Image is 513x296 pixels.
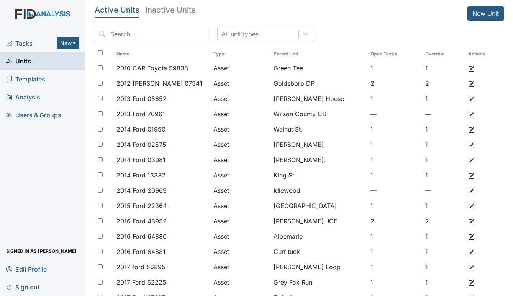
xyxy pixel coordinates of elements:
span: 2015 Ford 22364 [116,201,167,210]
span: 2014 Ford 01950 [116,125,166,134]
td: 1 [422,122,465,137]
td: Albemarle [270,229,367,244]
span: Analysis [6,91,40,103]
td: 1 [367,244,422,259]
td: Currituck [270,244,367,259]
td: [PERSON_NAME] House [270,91,367,106]
span: 2010 CAR Toyota 59838 [116,63,188,73]
td: Asset [210,183,270,198]
td: 1 [422,198,465,213]
td: 2 [422,213,465,229]
td: 2 [367,213,422,229]
span: 2013 Ford 70961 [116,109,165,119]
td: Asset [210,152,270,168]
td: [PERSON_NAME] [270,137,367,152]
span: 2014 Ford 03081 [116,155,166,164]
td: 1 [422,60,465,76]
td: Asset [210,76,270,91]
span: 2014 Ford 02575 [116,140,166,149]
span: 2016 Ford 64880 [116,232,167,241]
td: Asset [210,229,270,244]
h5: Inactive Units [146,6,196,14]
div: All unit types [221,29,259,39]
th: Toggle SortBy [270,47,367,60]
td: 1 [367,275,422,290]
td: 1 [422,275,465,290]
td: [PERSON_NAME] Loop [270,259,367,275]
td: — [367,183,422,198]
span: Templates [6,73,45,85]
td: 1 [367,229,422,244]
td: 1 [422,244,465,259]
td: Asset [210,198,270,213]
span: 2014 Ford 13332 [116,171,166,180]
td: [PERSON_NAME]. ICF [270,213,367,229]
th: Toggle SortBy [113,47,210,60]
td: Grey Fox Run [270,275,367,290]
td: 1 [367,91,422,106]
td: 1 [367,137,422,152]
td: 1 [422,259,465,275]
span: 2014 Ford 20969 [116,186,167,195]
span: 2017 ford 56895 [116,262,166,272]
span: Sign out [6,281,39,293]
span: Units [6,55,31,67]
td: 1 [367,152,422,168]
td: [GEOGRAPHIC_DATA] [270,198,367,213]
span: 2016 Ford 48952 [116,216,167,226]
td: — [422,106,465,122]
td: Idlewood [270,183,367,198]
td: Asset [210,259,270,275]
span: 2012 [PERSON_NAME] 07541 [116,79,202,88]
td: Green Tee [270,60,367,76]
span: Users & Groups [6,109,61,121]
td: [PERSON_NAME]. [270,152,367,168]
td: Asset [210,91,270,106]
td: 1 [367,122,422,137]
td: 1 [422,91,465,106]
span: 2013 Ford 05652 [116,94,167,103]
td: 1 [367,259,422,275]
td: 1 [422,168,465,183]
th: Toggle SortBy [210,47,270,60]
th: Actions [465,47,503,60]
h5: Active Units [95,6,139,14]
th: Toggle SortBy [422,47,465,60]
button: New [57,37,80,49]
td: Asset [210,244,270,259]
td: 2 [422,76,465,91]
td: Wilson County CS [270,106,367,122]
td: Asset [210,213,270,229]
input: Toggle All Rows Selected [98,50,103,55]
a: Tasks [6,39,57,48]
td: 2 [367,76,422,91]
td: Asset [210,122,270,137]
td: 1 [367,168,422,183]
td: Asset [210,168,270,183]
span: 2017 Ford 62225 [116,278,166,287]
td: Walnut St. [270,122,367,137]
td: King St. [270,168,367,183]
td: 1 [367,60,422,76]
td: — [422,183,465,198]
td: 1 [422,152,465,168]
td: — [367,106,422,122]
td: 1 [367,198,422,213]
span: 2016 Ford 64881 [116,247,166,256]
input: Search... [95,27,211,41]
td: Asset [210,60,270,76]
td: Asset [210,137,270,152]
td: Goldsboro DP [270,76,367,91]
span: Signed in as [PERSON_NAME] [6,245,77,257]
th: Toggle SortBy [367,47,422,60]
td: Asset [210,106,270,122]
td: 1 [422,137,465,152]
span: Edit Profile [6,263,47,275]
td: Asset [210,275,270,290]
a: New Unit [467,6,504,21]
td: 1 [422,229,465,244]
